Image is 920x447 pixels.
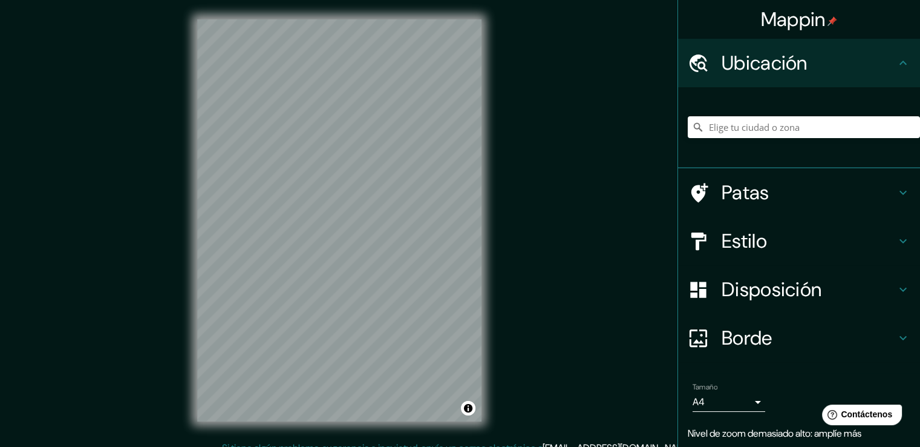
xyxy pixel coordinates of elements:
font: Mappin [761,7,826,32]
div: A4 [693,392,765,412]
font: Patas [722,180,769,205]
div: Ubicación [678,39,920,87]
font: Nivel de zoom demasiado alto: amplíe más [688,427,861,440]
div: Patas [678,168,920,217]
font: Borde [722,325,772,351]
font: Tamaño [693,382,717,392]
font: Disposición [722,277,821,302]
img: pin-icon.png [827,16,837,26]
font: Ubicación [722,50,807,76]
div: Disposición [678,265,920,314]
div: Estilo [678,217,920,265]
input: Elige tu ciudad o zona [688,116,920,138]
iframe: Lanzador de widgets de ayuda [812,400,907,434]
button: Activar o desactivar atribución [461,401,475,416]
div: Borde [678,314,920,362]
font: A4 [693,396,705,408]
font: Estilo [722,228,767,254]
canvas: Mapa [197,19,481,422]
